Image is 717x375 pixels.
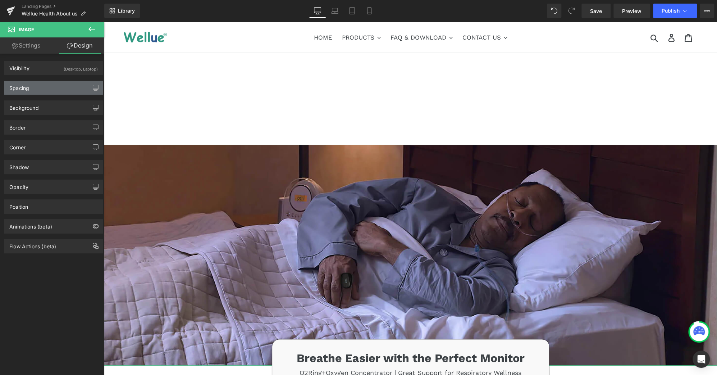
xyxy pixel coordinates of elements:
[700,4,714,18] button: More
[238,12,270,20] span: PRODUCTS
[19,27,34,32] span: Image
[9,61,29,71] div: Visibility
[9,121,26,131] div: Border
[622,7,641,15] span: Preview
[613,4,650,18] a: Preview
[234,9,280,22] button: PRODUCTS
[343,4,361,18] a: Tablet
[9,239,56,249] div: Flow Actions (beta)
[653,4,697,18] button: Publish
[22,11,78,17] span: Wellue Health About us
[590,7,602,15] span: Save
[210,12,228,20] span: HOME
[118,8,135,14] span: Library
[283,9,352,22] button: FAQ & DOWNLOAD
[9,180,28,190] div: Opacity
[206,9,232,22] a: HOME
[9,160,29,170] div: Shadow
[361,4,378,18] a: Mobile
[9,81,29,91] div: Spacing
[9,140,26,150] div: Corner
[326,4,343,18] a: Laptop
[9,101,39,111] div: Background
[287,12,342,20] span: FAQ & DOWNLOAD
[104,4,140,18] a: New Library
[180,347,434,355] p: O2Ring+Oxygen Concentrator | Great Support for Respiratory Wellness
[20,10,63,21] img: Wellue
[693,351,710,368] div: Open Intercom Messenger
[180,329,434,344] h3: Breathe Easier with the Perfect Monitor
[564,4,579,18] button: Redo
[309,4,326,18] a: Desktop
[54,37,106,54] a: Design
[64,61,98,73] div: (Desktop, Laptop)
[9,200,28,210] div: Position
[355,9,407,22] button: CONTACT US
[22,4,104,9] a: Landing Pages
[9,220,52,230] div: Animations (beta)
[358,12,397,20] span: CONTACT US
[546,7,569,24] input: Search
[547,4,561,18] button: Undo
[662,8,680,14] span: Publish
